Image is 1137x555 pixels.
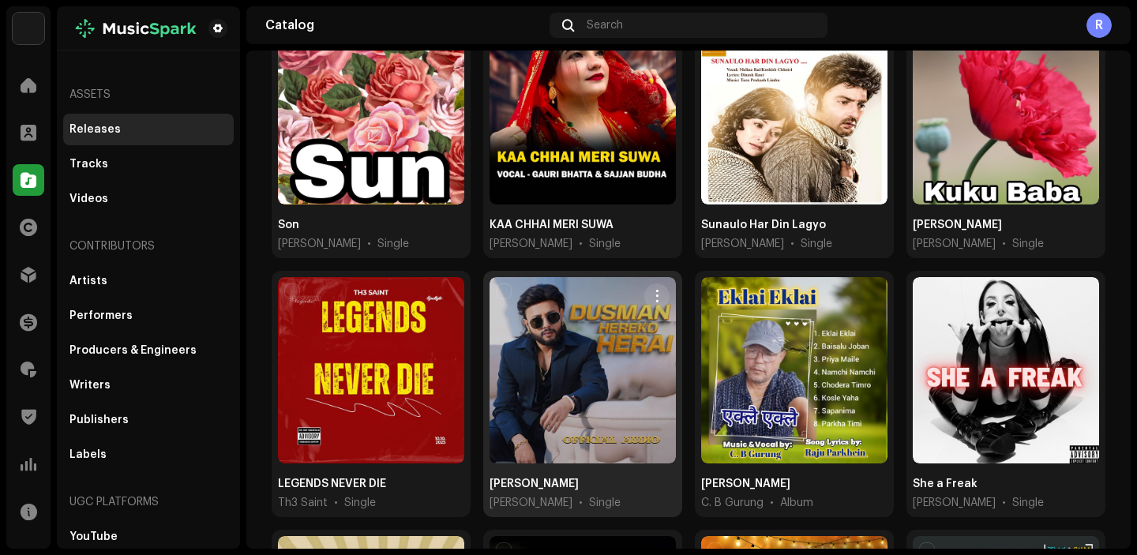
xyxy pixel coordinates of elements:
[69,19,202,38] img: b012e8be-3435-4c6f-a0fa-ef5940768437
[334,495,338,511] span: •
[278,495,328,511] span: Th3 Saint
[579,236,583,252] span: •
[913,476,978,492] div: She a Freak
[69,414,129,426] div: Publishers
[344,495,376,511] div: Single
[490,476,579,492] div: Dusman Hereko Herai
[377,236,409,252] div: Single
[1002,495,1006,511] span: •
[1012,495,1044,511] div: Single
[780,495,813,511] div: Album
[790,236,794,252] span: •
[278,476,386,492] div: LEGENDS NEVER DIE
[701,495,764,511] span: C. B Gurung
[589,495,621,511] div: Single
[913,495,996,511] span: Rahul Rajkhowa
[69,531,118,543] div: YouTube
[63,148,234,180] re-m-nav-item: Tracks
[490,217,614,233] div: KAA CHHAI MERI SUWA
[63,227,234,265] re-a-nav-header: Contributors
[69,123,121,136] div: Releases
[69,193,108,205] div: Videos
[69,158,108,171] div: Tracks
[490,236,572,252] span: Gauri Bhatta
[1002,236,1006,252] span: •
[579,495,583,511] span: •
[913,217,1002,233] div: Kuku Baba
[701,476,790,492] div: Eklai Eklai
[63,265,234,297] re-m-nav-item: Artists
[63,483,234,521] re-a-nav-header: UGC Platforms
[69,275,107,287] div: Artists
[265,19,543,32] div: Catalog
[278,236,361,252] span: Alija Maya Kumari
[63,76,234,114] re-a-nav-header: Assets
[490,495,572,511] span: Durgesh Thapa
[367,236,371,252] span: •
[701,236,784,252] span: Koshish Chhetri
[913,236,996,252] span: Bishnu Kunwar
[13,13,44,44] img: bc4c4277-71b2-49c5-abdf-ca4e9d31f9c1
[278,217,299,233] div: Son
[69,344,197,357] div: Producers & Engineers
[69,379,111,392] div: Writers
[1086,13,1112,38] div: R
[63,439,234,471] re-m-nav-item: Labels
[701,217,826,233] div: Sunaulo Har Din Lagyo
[801,236,832,252] div: Single
[69,309,133,322] div: Performers
[589,236,621,252] div: Single
[63,335,234,366] re-m-nav-item: Producers & Engineers
[63,114,234,145] re-m-nav-item: Releases
[63,404,234,436] re-m-nav-item: Publishers
[69,448,107,461] div: Labels
[1012,236,1044,252] div: Single
[63,300,234,332] re-m-nav-item: Performers
[63,369,234,401] re-m-nav-item: Writers
[63,521,234,553] re-m-nav-item: YouTube
[770,495,774,511] span: •
[63,183,234,215] re-m-nav-item: Videos
[587,19,623,32] span: Search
